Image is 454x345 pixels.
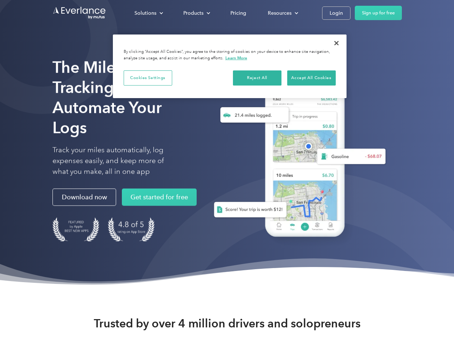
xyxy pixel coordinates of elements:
button: Cookies Settings [124,70,172,86]
p: Track your miles automatically, log expenses easily, and keep more of what you make, all in one app [52,145,181,177]
a: Pricing [223,7,253,19]
div: Pricing [230,9,246,18]
a: Go to homepage [52,6,106,20]
button: Close [329,35,344,51]
button: Accept All Cookies [287,70,336,86]
a: More information about your privacy, opens in a new tab [225,55,247,60]
div: Login [330,9,343,18]
a: Download now [52,189,116,206]
div: By clicking “Accept All Cookies”, you agree to the storing of cookies on your device to enhance s... [124,49,336,61]
div: Solutions [134,9,156,18]
div: Solutions [127,7,169,19]
strong: Trusted by over 4 million drivers and solopreneurs [94,316,361,331]
div: Resources [261,7,304,19]
div: Products [183,9,203,18]
img: Badge for Featured by Apple Best New Apps [52,217,99,241]
div: Resources [268,9,292,18]
button: Reject All [233,70,281,86]
div: Cookie banner [113,34,347,98]
div: Products [176,7,216,19]
a: Login [322,6,350,20]
div: Privacy [113,34,347,98]
img: 4.9 out of 5 stars on the app store [108,217,155,241]
img: Everlance, mileage tracker app, expense tracking app [202,68,391,248]
a: Sign up for free [355,6,402,20]
a: Get started for free [122,189,197,206]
